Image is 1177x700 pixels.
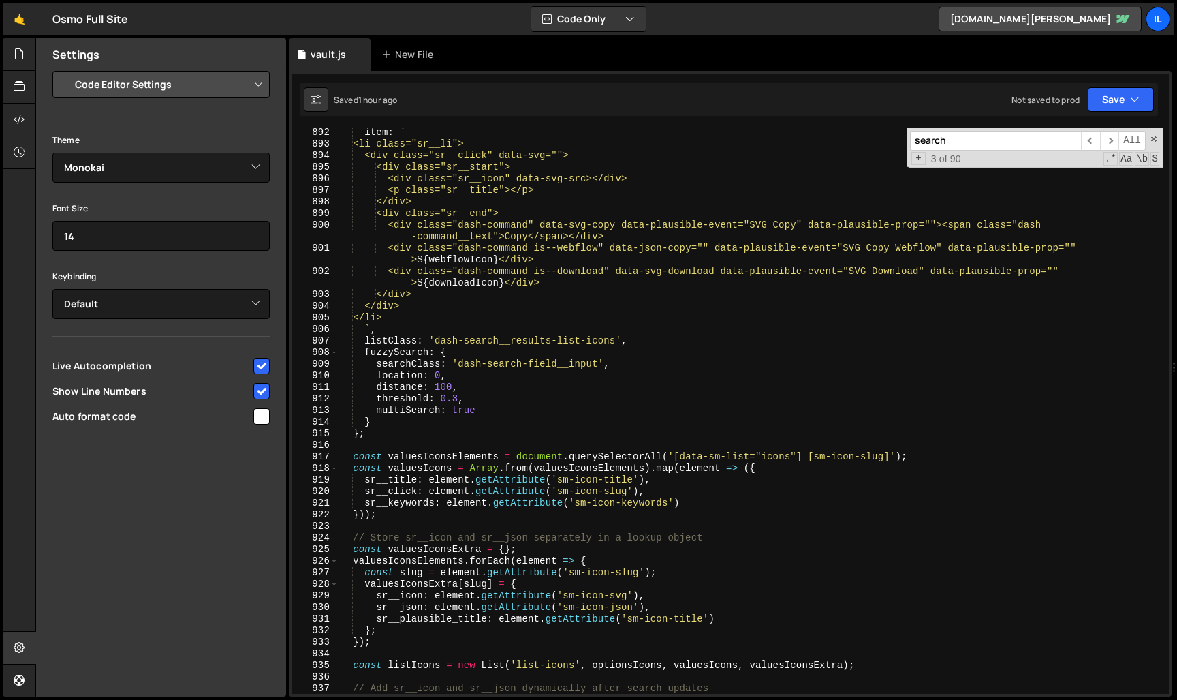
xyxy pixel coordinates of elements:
div: 927 [292,567,339,579]
div: 931 [292,613,339,625]
div: 916 [292,440,339,451]
div: 919 [292,474,339,486]
div: 922 [292,509,339,521]
div: Osmo Full Site [52,11,128,27]
div: 923 [292,521,339,532]
div: 912 [292,393,339,405]
div: 892 [292,127,339,138]
div: 895 [292,162,339,173]
span: Live Autocompletion [52,359,251,373]
div: 906 [292,324,339,335]
div: 915 [292,428,339,440]
div: 898 [292,196,339,208]
div: Saved [334,94,397,106]
button: Code Only [531,7,646,31]
div: 1 hour ago [358,94,398,106]
div: 933 [292,637,339,648]
span: ​ [1081,131,1100,151]
div: 903 [292,289,339,301]
div: 920 [292,486,339,498]
div: 910 [292,370,339,382]
label: Font Size [52,202,88,215]
div: 900 [292,219,339,243]
div: 921 [292,498,339,509]
div: 904 [292,301,339,312]
div: 937 [292,683,339,695]
div: 899 [292,208,339,219]
div: 911 [292,382,339,393]
div: Not saved to prod [1011,94,1080,106]
div: 905 [292,312,339,324]
div: 935 [292,660,339,671]
div: 908 [292,347,339,359]
div: 936 [292,671,339,683]
span: Auto format code [52,410,251,423]
span: Whole Word Search [1135,152,1149,166]
span: RegExp Search [1103,152,1118,166]
div: 896 [292,173,339,185]
a: [DOMAIN_NAME][PERSON_NAME] [939,7,1142,31]
label: Keybinding [52,270,97,284]
span: Show Line Numbers [52,384,251,398]
span: 3 of 90 [926,153,967,165]
div: 894 [292,150,339,162]
div: 926 [292,556,339,567]
div: 928 [292,579,339,590]
div: 929 [292,590,339,602]
a: Il [1146,7,1170,31]
div: 897 [292,185,339,196]
div: New File [381,48,439,61]
div: 930 [292,602,339,613]
button: Save [1088,87,1154,112]
div: 934 [292,648,339,660]
span: Toggle Replace mode [911,152,926,165]
div: 924 [292,532,339,544]
div: 907 [292,335,339,347]
div: 902 [292,266,339,289]
span: CaseSensitive Search [1119,152,1133,166]
div: 925 [292,544,339,556]
label: Theme [52,134,80,147]
div: 917 [292,451,339,463]
span: Alt-Enter [1118,131,1146,151]
input: Search for [910,131,1081,151]
span: Search In Selection [1150,152,1159,166]
div: 914 [292,416,339,428]
div: 909 [292,359,339,370]
div: 913 [292,405,339,416]
div: vault.js [311,48,346,61]
a: 🤙 [3,3,36,35]
span: ​ [1100,131,1119,151]
h2: Settings [52,47,99,62]
div: 901 [292,243,339,266]
div: 893 [292,138,339,150]
div: 932 [292,625,339,637]
div: 918 [292,463,339,474]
